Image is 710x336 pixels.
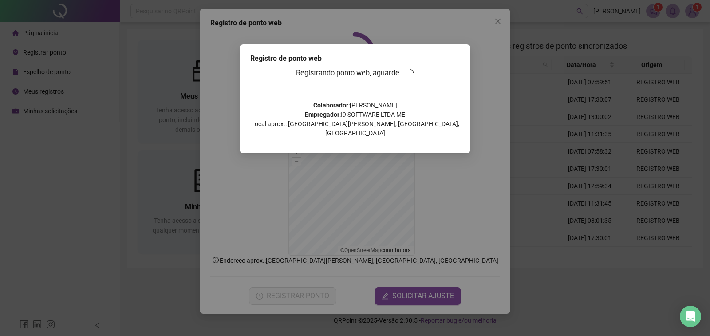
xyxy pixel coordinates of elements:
[250,67,460,79] h3: Registrando ponto web, aguarde...
[313,102,348,109] strong: Colaborador
[250,53,460,64] div: Registro de ponto web
[406,69,414,77] span: loading
[305,111,339,118] strong: Empregador
[250,101,460,138] p: : [PERSON_NAME] : I9 SOFTWARE LTDA ME Local aprox.: [GEOGRAPHIC_DATA][PERSON_NAME], [GEOGRAPHIC_D...
[680,306,701,327] div: Open Intercom Messenger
